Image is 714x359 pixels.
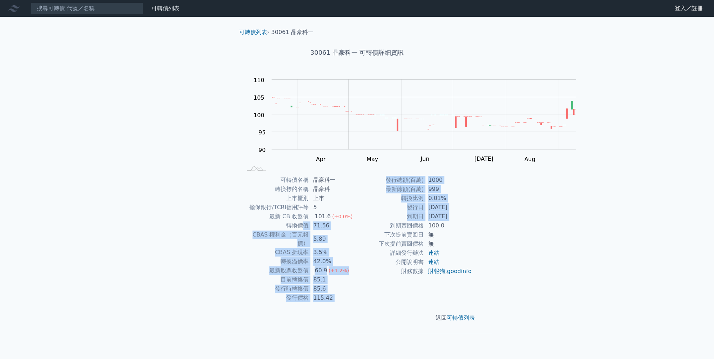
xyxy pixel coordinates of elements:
tspan: 100 [254,112,264,119]
div: 60.9 [313,266,329,275]
li: 30061 晶豪科一 [271,28,314,36]
td: , [424,267,472,276]
td: 100.0 [424,221,472,230]
td: 到期日 [357,212,424,221]
td: 5.89 [309,230,357,248]
td: 公開說明書 [357,258,424,267]
a: goodinfo [447,268,471,274]
tspan: Apr [316,156,326,162]
td: 發行時轉換價 [242,284,309,293]
td: 下次提前賣回日 [357,230,424,239]
tspan: May [366,156,378,162]
td: 到期賣回價格 [357,221,424,230]
a: 可轉債列表 [239,29,267,35]
td: 上市 [309,194,357,203]
a: 可轉債列表 [447,314,475,321]
td: 最新餘額(百萬) [357,185,424,194]
td: 發行日 [357,203,424,212]
td: 轉換溢價率 [242,257,309,266]
td: 71.56 [309,221,357,230]
a: 登入／註冊 [669,3,708,14]
td: 轉換比例 [357,194,424,203]
td: 5 [309,203,357,212]
g: Chart [250,77,586,162]
td: 1000 [424,175,472,185]
a: 連結 [428,250,439,256]
h1: 30061 晶豪科一 可轉債詳細資訊 [234,48,480,58]
td: 財務數據 [357,267,424,276]
td: 晶豪科 [309,185,357,194]
td: 最新 CB 收盤價 [242,212,309,221]
iframe: Chat Widget [679,325,714,359]
td: 無 [424,230,472,239]
td: 42.0% [309,257,357,266]
tspan: [DATE] [474,155,493,162]
td: [DATE] [424,203,472,212]
td: 無 [424,239,472,248]
div: 101.6 [313,212,332,221]
a: 財報狗 [428,268,445,274]
td: CBAS 折現率 [242,248,309,257]
td: 上市櫃別 [242,194,309,203]
td: 115.42 [309,293,357,303]
input: 搜尋可轉債 代號／名稱 [31,2,143,14]
li: › [239,28,269,36]
td: [DATE] [424,212,472,221]
td: 發行總額(百萬) [357,175,424,185]
td: 詳細發行辦法 [357,248,424,258]
td: 可轉債名稱 [242,175,309,185]
td: 85.1 [309,275,357,284]
tspan: 90 [258,147,265,153]
tspan: Aug [524,156,535,162]
span: (+0.0%) [332,214,352,219]
td: 85.6 [309,284,357,293]
a: 可轉債列表 [151,5,180,12]
td: CBAS 權利金（百元報價） [242,230,309,248]
tspan: 95 [258,129,265,136]
td: 擔保銀行/TCRI信用評等 [242,203,309,212]
td: 發行價格 [242,293,309,303]
p: 返回 [234,314,480,322]
td: 下次提前賣回價格 [357,239,424,248]
td: 轉換標的名稱 [242,185,309,194]
td: 999 [424,185,472,194]
td: 晶豪科一 [309,175,357,185]
td: 0.01% [424,194,472,203]
span: (+1.2%) [329,268,349,273]
tspan: 105 [254,94,264,101]
td: 目前轉換價 [242,275,309,284]
a: 連結 [428,259,439,265]
tspan: Jun [420,155,429,162]
tspan: 110 [254,77,264,84]
td: 最新股票收盤價 [242,266,309,275]
td: 3.5% [309,248,357,257]
td: 轉換價值 [242,221,309,230]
